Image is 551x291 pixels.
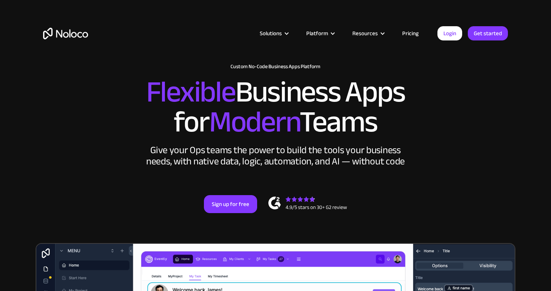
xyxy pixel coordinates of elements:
[146,64,235,120] span: Flexible
[343,28,393,38] div: Resources
[204,195,257,213] a: Sign up for free
[437,26,462,40] a: Login
[43,28,88,39] a: home
[43,77,508,137] h2: Business Apps for Teams
[352,28,378,38] div: Resources
[260,28,282,38] div: Solutions
[297,28,343,38] div: Platform
[144,145,407,167] div: Give your Ops teams the power to build the tools your business needs, with native data, logic, au...
[209,94,299,150] span: Modern
[306,28,328,38] div: Platform
[468,26,508,40] a: Get started
[250,28,297,38] div: Solutions
[393,28,428,38] a: Pricing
